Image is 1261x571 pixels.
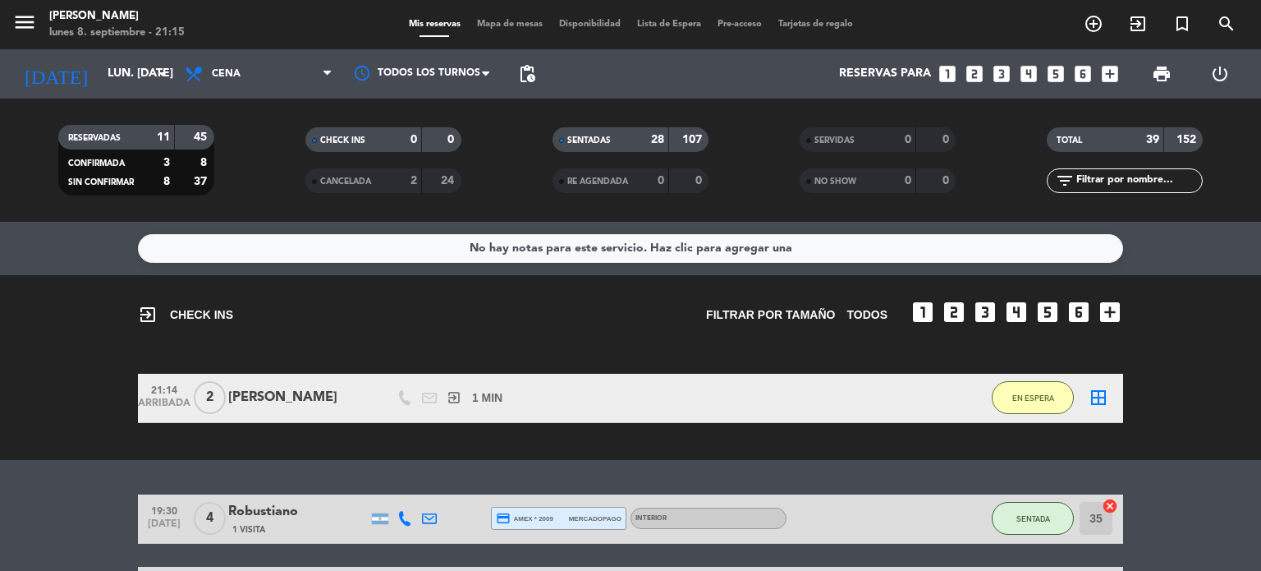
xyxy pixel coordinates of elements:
i: exit_to_app [1128,14,1148,34]
i: [DATE] [12,56,99,92]
span: ARRIBADA [144,398,185,417]
i: power_settings_new [1210,64,1230,84]
strong: 39 [1146,134,1159,145]
i: looks_6 [1066,299,1092,325]
span: CHECK INS [138,305,233,325]
span: 4 [194,502,226,535]
strong: 2 [410,175,417,186]
span: NO SHOW [814,177,856,186]
i: looks_two [964,63,985,85]
i: add_box [1099,63,1121,85]
i: credit_card [496,511,511,526]
strong: 0 [942,134,952,145]
strong: 0 [695,175,705,186]
span: CANCELADA [320,177,371,186]
span: SIN CONFIRMAR [68,178,134,186]
span: pending_actions [517,64,537,84]
span: TODOS [846,306,887,325]
i: looks_one [937,63,958,85]
span: RESERVADAS [68,134,121,142]
strong: 24 [441,175,457,186]
div: [PERSON_NAME] [49,8,185,25]
span: [DATE] [144,518,185,537]
span: 19:30 [144,500,185,519]
span: EN ESPERA [1012,394,1054,403]
i: search [1217,14,1236,34]
span: 1 MIN [472,389,502,408]
strong: 107 [682,134,705,145]
strong: 152 [1176,134,1199,145]
strong: 28 [651,134,664,145]
button: SENTADA [992,502,1074,535]
div: Robustiano [228,501,368,523]
span: CHECK INS [320,136,365,145]
span: CONFIRMADA [68,159,125,168]
i: add_box [1097,299,1123,325]
i: looks_one [910,299,936,325]
span: 21:14 [144,380,185,398]
i: looks_5 [1034,299,1061,325]
button: menu [12,10,37,40]
strong: 0 [905,134,911,145]
span: Mis reservas [401,20,469,29]
i: exit_to_app [447,390,461,405]
i: looks_two [941,299,967,325]
span: TOTAL [1057,136,1082,145]
strong: 45 [194,131,210,143]
span: Cena [212,68,241,80]
span: Interior [635,515,667,522]
span: RE AGENDADA [567,177,628,186]
strong: 0 [905,175,911,186]
span: Filtrar por tamaño [706,306,835,325]
div: [PERSON_NAME] [228,387,368,408]
span: Disponibilidad [551,20,629,29]
i: looks_3 [972,299,998,325]
span: Lista de Espera [629,20,709,29]
span: 1 Visita [232,523,265,536]
i: add_circle_outline [1084,14,1103,34]
div: No hay notas para este servicio. Haz clic para agregar una [470,239,792,258]
i: looks_6 [1072,63,1094,85]
i: looks_4 [1003,299,1029,325]
strong: 37 [194,176,210,187]
span: SENTADA [1016,514,1050,523]
i: filter_list [1055,171,1075,191]
span: Reservas para [839,67,931,81]
div: lunes 8. septiembre - 21:15 [49,25,185,41]
i: turned_in_not [1172,14,1192,34]
strong: 0 [658,175,664,186]
span: print [1152,64,1172,84]
i: looks_3 [991,63,1012,85]
strong: 11 [157,131,170,143]
span: mercadopago [569,513,621,524]
div: LOG OUT [1190,49,1249,99]
span: Mapa de mesas [469,20,551,29]
i: exit_to_app [138,305,158,325]
strong: 0 [447,134,457,145]
i: menu [12,10,37,35]
span: 2 [194,381,226,414]
button: EN ESPERA [992,381,1074,414]
i: cancel [1102,498,1118,514]
strong: 8 [163,176,170,187]
strong: 0 [942,175,952,186]
span: Pre-acceso [709,20,770,29]
strong: 8 [200,157,210,168]
i: arrow_drop_down [153,64,172,84]
i: border_all [1089,388,1108,408]
input: Filtrar por nombre... [1075,172,1202,190]
strong: 3 [163,157,170,168]
span: SENTADAS [567,136,611,145]
span: SERVIDAS [814,136,855,145]
span: amex * 2009 [496,511,553,526]
i: looks_4 [1018,63,1039,85]
span: Tarjetas de regalo [770,20,861,29]
strong: 0 [410,134,417,145]
i: looks_5 [1045,63,1066,85]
